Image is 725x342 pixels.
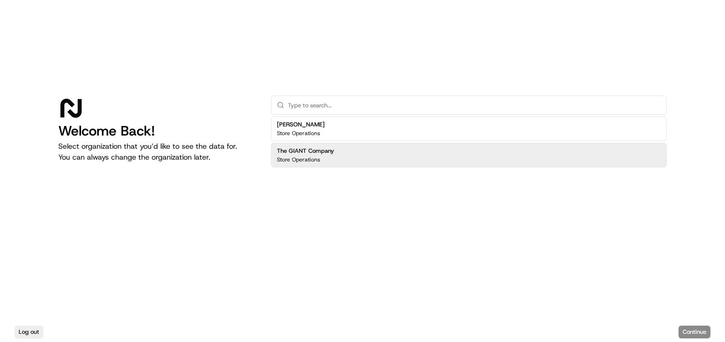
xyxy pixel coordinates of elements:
[58,123,256,139] h1: Welcome Back!
[277,121,325,129] h2: [PERSON_NAME]
[277,147,334,155] h2: The GIANT Company
[277,156,320,163] p: Store Operations
[15,326,43,338] button: Log out
[277,130,320,137] p: Store Operations
[271,115,667,169] div: Suggestions
[58,141,256,163] p: Select organization that you’d like to see the data for. You can always change the organization l...
[288,96,661,114] input: Type to search...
